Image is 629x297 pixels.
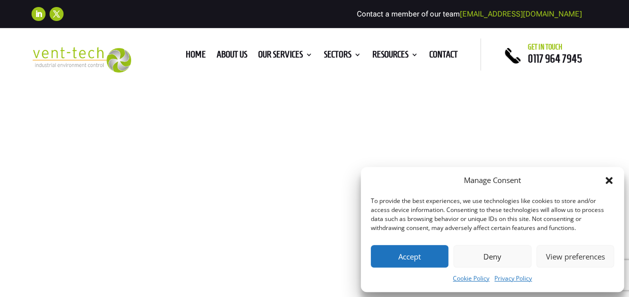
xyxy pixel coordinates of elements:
span: Get in touch [528,43,562,51]
a: Resources [372,51,418,62]
div: Close dialog [604,175,614,185]
a: [EMAIL_ADDRESS][DOMAIN_NAME] [460,9,582,18]
a: Sectors [324,51,361,62]
img: 2023-09-27T08_35_16.549ZVENT-TECH---Clear-background [32,47,131,72]
button: View preferences [536,245,614,267]
a: Privacy Policy [494,272,532,284]
div: To provide the best experiences, we use technologies like cookies to store and/or access device i... [371,196,613,232]
div: Manage Consent [464,174,521,186]
a: Our Services [258,51,313,62]
a: Contact [429,51,458,62]
button: Deny [453,245,531,267]
a: Follow on LinkedIn [32,7,46,21]
a: 0117 964 7945 [528,52,582,64]
a: Follow on X [50,7,64,21]
a: About us [217,51,247,62]
a: Home [186,51,206,62]
button: Accept [371,245,448,267]
a: Cookie Policy [453,272,489,284]
span: Contact a member of our team [357,9,582,18]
